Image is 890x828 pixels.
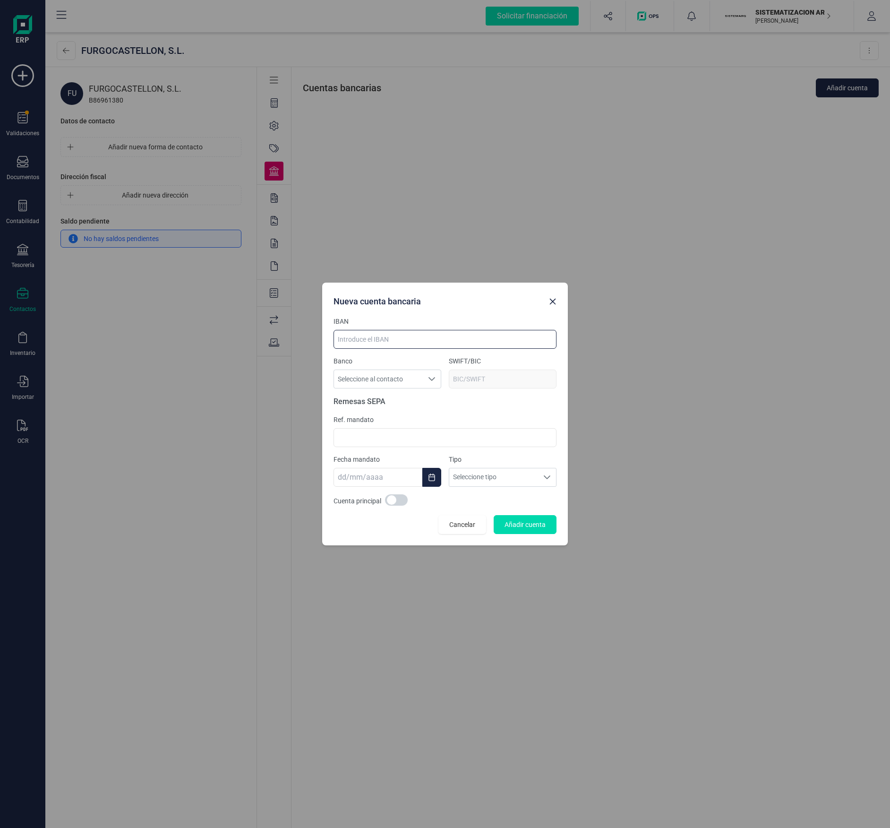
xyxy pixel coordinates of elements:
[334,455,441,464] span: Fecha mandato
[334,330,556,349] input: Introduce el IBAN
[334,317,556,326] span: IBAN
[334,496,381,506] span: Cuenta principal
[438,515,486,534] button: Cancelar
[334,396,556,407] span: Remesas SEPA
[334,356,441,366] span: Banco
[538,468,556,486] div: Seleccione tipo
[449,356,556,366] span: SWIFT/BIC
[334,371,423,388] span: Seleccione al contacto
[449,520,475,529] span: Cancelar
[494,515,556,534] button: Añadir cuenta
[330,291,545,308] div: Nueva cuenta bancaria
[545,294,560,309] button: Close
[505,520,546,529] span: Añadir cuenta
[334,415,556,424] span: Ref. mandato
[449,455,556,464] span: Tipo
[334,468,422,487] input: dd/mm/aaaa
[449,468,538,486] span: Seleccione tipo
[422,468,441,487] button: Choose Date
[423,375,441,383] div: Seleccione al contacto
